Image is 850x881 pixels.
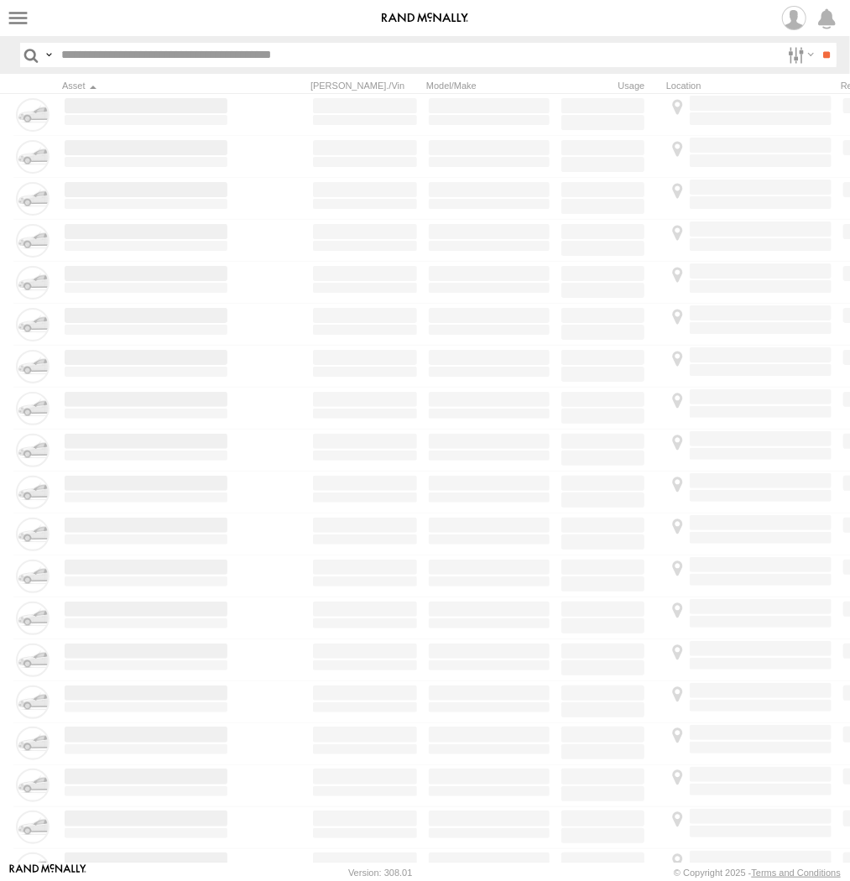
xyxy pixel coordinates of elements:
div: Version: 308.01 [348,868,412,878]
label: Search Filter Options [781,43,817,67]
label: Search Query [42,43,55,67]
div: Location [666,80,834,91]
div: © Copyright 2025 - [674,868,841,878]
a: Terms and Conditions [752,868,841,878]
div: Model/Make [426,80,552,91]
div: [PERSON_NAME]./Vin [310,80,420,91]
img: rand-logo.svg [382,13,469,24]
div: Click to Sort [62,80,230,91]
a: Visit our Website [9,864,86,881]
div: Usage [559,80,660,91]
